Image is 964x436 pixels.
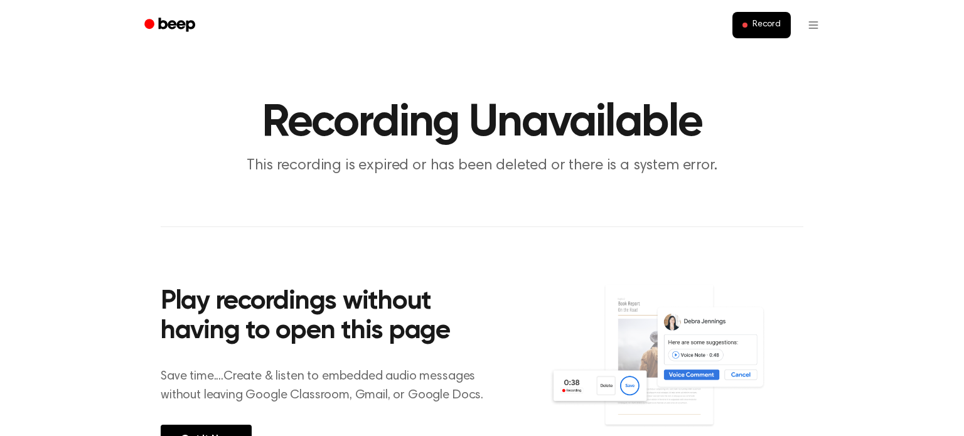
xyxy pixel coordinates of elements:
a: Beep [136,13,206,38]
button: Open menu [798,10,828,40]
h1: Recording Unavailable [161,100,803,146]
span: Record [752,19,781,31]
p: Save time....Create & listen to embedded audio messages without leaving Google Classroom, Gmail, ... [161,367,499,405]
p: This recording is expired or has been deleted or there is a system error. [241,156,723,176]
button: Record [732,12,791,38]
h2: Play recordings without having to open this page [161,287,499,347]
